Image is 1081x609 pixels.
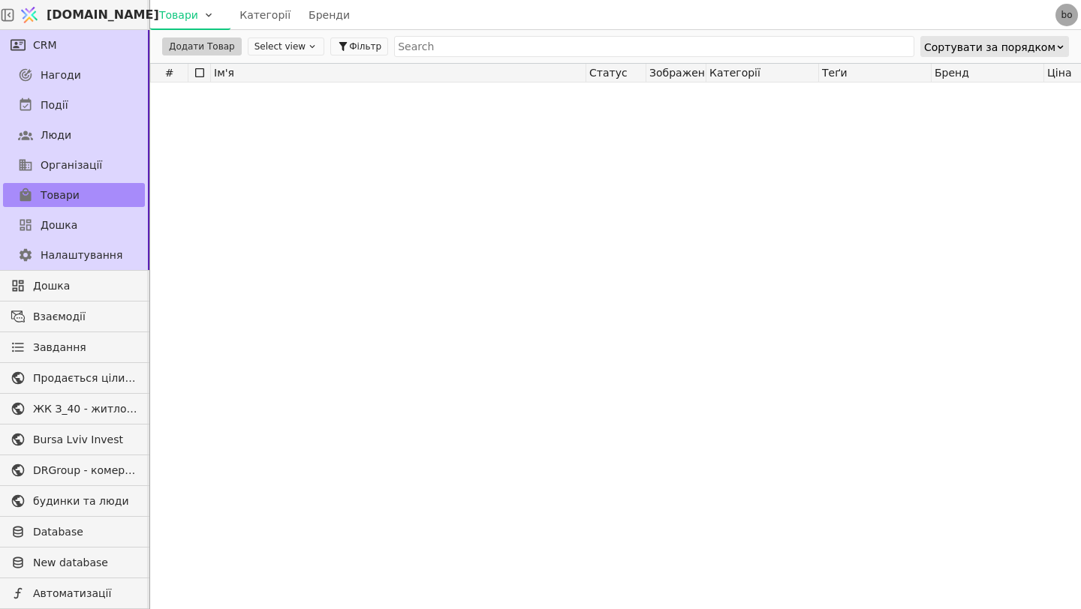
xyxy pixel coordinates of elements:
[33,37,57,53] span: CRM
[589,67,628,79] span: Статус
[47,6,159,24] span: [DOMAIN_NAME]
[924,37,1055,58] div: Сортувати за порядком
[3,183,145,207] a: Товари
[33,309,137,325] span: Взаємодії
[18,1,41,29] img: Logo
[649,67,706,79] span: Зображення
[1047,67,1072,79] span: Ціна
[822,67,848,79] span: Теґи
[3,427,145,451] a: Bursa Lviv Invest
[3,550,145,574] a: New database
[41,97,68,113] span: Події
[3,93,145,117] a: Події
[330,37,388,55] button: Фільтр
[3,489,145,513] a: будинки та люди
[41,157,102,173] span: Організації
[1055,4,1078,26] a: bo
[3,63,145,87] a: Нагоди
[3,33,145,57] a: CRM
[33,463,137,478] span: DRGroup - комерційна нерухоомість
[41,247,122,263] span: Налаштування
[3,304,145,328] a: Взаємодії
[33,524,137,540] span: Database
[33,586,137,601] span: Автоматизації
[248,37,324,55] button: Select view
[3,123,145,147] a: Люди
[33,340,86,355] span: Завдання
[33,432,137,448] span: Bursa Lviv Invest
[3,153,145,177] a: Організації
[41,217,77,233] span: Дошка
[3,335,145,359] a: Завдання
[3,397,145,421] a: ЖК З_40 - житлова та комерційна нерухомість класу Преміум
[349,40,381,53] span: Фільтр
[3,274,145,298] a: Дошка
[162,37,242,55] button: Додати Товар
[33,278,137,294] span: Дошка
[3,213,145,237] a: Дошка
[214,67,234,79] span: Ім'я
[935,67,969,79] span: Бренд
[3,458,145,482] a: DRGroup - комерційна нерухоомість
[151,64,188,82] div: #
[33,555,137,571] span: New database
[394,36,914,57] input: Search
[709,67,760,79] span: Категорії
[41,127,71,143] span: Люди
[41,187,80,203] span: Товари
[3,243,145,267] a: Налаштування
[33,493,137,509] span: будинки та люди
[33,370,137,386] span: Продається цілий будинок [PERSON_NAME] нерухомість
[41,67,81,83] span: Нагоди
[33,401,137,417] span: ЖК З_40 - житлова та комерційна нерухомість класу Преміум
[15,1,150,29] a: [DOMAIN_NAME]
[3,520,145,544] a: Database
[3,366,145,390] a: Продається цілий будинок [PERSON_NAME] нерухомість
[3,581,145,605] a: Автоматизації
